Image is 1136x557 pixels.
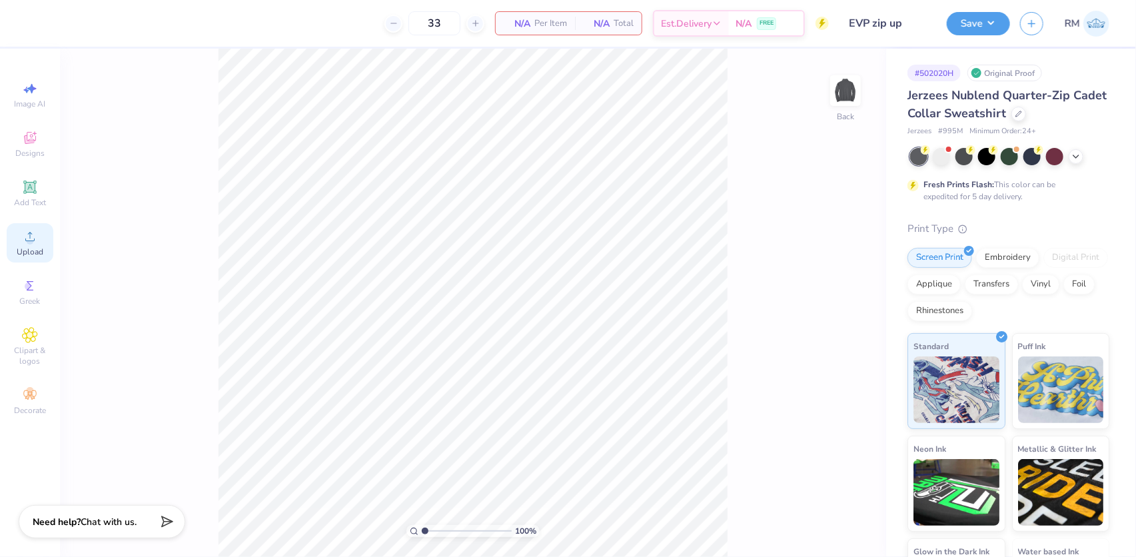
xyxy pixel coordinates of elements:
[1018,442,1097,456] span: Metallic & Glitter Ink
[760,19,774,28] span: FREE
[907,221,1109,237] div: Print Type
[969,126,1036,137] span: Minimum Order: 24 +
[408,11,460,35] input: – –
[14,197,46,208] span: Add Text
[81,516,137,528] span: Chat with us.
[938,126,963,137] span: # 995M
[967,65,1042,81] div: Original Proof
[1063,275,1095,294] div: Foil
[17,247,43,257] span: Upload
[15,148,45,159] span: Designs
[965,275,1018,294] div: Transfers
[661,17,712,31] span: Est. Delivery
[1018,356,1104,423] img: Puff Ink
[923,179,994,190] strong: Fresh Prints Flash:
[504,17,530,31] span: N/A
[736,17,752,31] span: N/A
[947,12,1010,35] button: Save
[907,126,931,137] span: Jerzees
[907,87,1107,121] span: Jerzees Nublend Quarter-Zip Cadet Collar Sweatshirt
[14,405,46,416] span: Decorate
[515,525,536,537] span: 100 %
[913,459,999,526] img: Neon Ink
[839,10,937,37] input: Untitled Design
[1018,459,1104,526] img: Metallic & Glitter Ink
[1018,339,1046,353] span: Puff Ink
[534,17,567,31] span: Per Item
[913,442,946,456] span: Neon Ink
[583,17,610,31] span: N/A
[837,111,854,123] div: Back
[1022,275,1059,294] div: Vinyl
[913,356,999,423] img: Standard
[923,179,1087,203] div: This color can be expedited for 5 day delivery.
[15,99,46,109] span: Image AI
[1065,11,1109,37] a: RM
[33,516,81,528] strong: Need help?
[1043,248,1108,268] div: Digital Print
[976,248,1039,268] div: Embroidery
[913,339,949,353] span: Standard
[614,17,634,31] span: Total
[907,65,961,81] div: # 502020H
[1065,16,1080,31] span: RM
[832,77,859,104] img: Back
[907,248,972,268] div: Screen Print
[907,301,972,321] div: Rhinestones
[20,296,41,306] span: Greek
[907,275,961,294] div: Applique
[7,345,53,366] span: Clipart & logos
[1083,11,1109,37] img: Roberta Manuel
